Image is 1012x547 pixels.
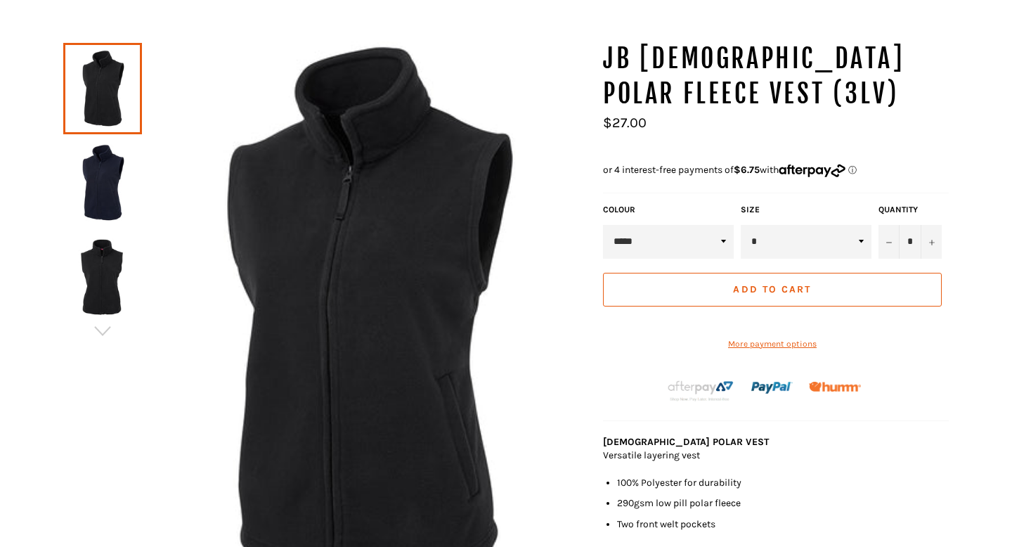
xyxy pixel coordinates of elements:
img: Humm_core_logo_RGB-01_300x60px_small_195d8312-4386-4de7-b182-0ef9b6303a37.png [809,382,861,392]
img: Workin Gear Ladies Polar Fleece Vest [70,238,135,316]
li: 100% Polyester for durability [617,476,949,489]
button: Add to Cart [603,273,942,307]
button: Increase item quantity by one [921,225,942,259]
span: Add to Cart [733,283,811,295]
h1: JB [DEMOGRAPHIC_DATA] Polar Fleece Vest (3LV) [603,41,949,111]
span: $27.00 [603,115,647,131]
img: paypal.png [751,367,793,408]
label: COLOUR [603,204,734,216]
li: 290gsm low pill polar fleece [617,496,949,510]
label: Quantity [878,204,942,216]
a: More payment options [603,338,942,350]
img: Workin Gear Ladies Polar Fleece Vest [70,144,135,221]
img: Afterpay-Logo-on-dark-bg_large.png [666,379,735,403]
strong: [DEMOGRAPHIC_DATA] POLAR VEST [603,436,769,448]
label: Size [741,204,871,216]
p: Versatile layering vest [603,449,949,462]
button: Reduce item quantity by one [878,225,900,259]
li: Two front welt pockets [617,517,949,531]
